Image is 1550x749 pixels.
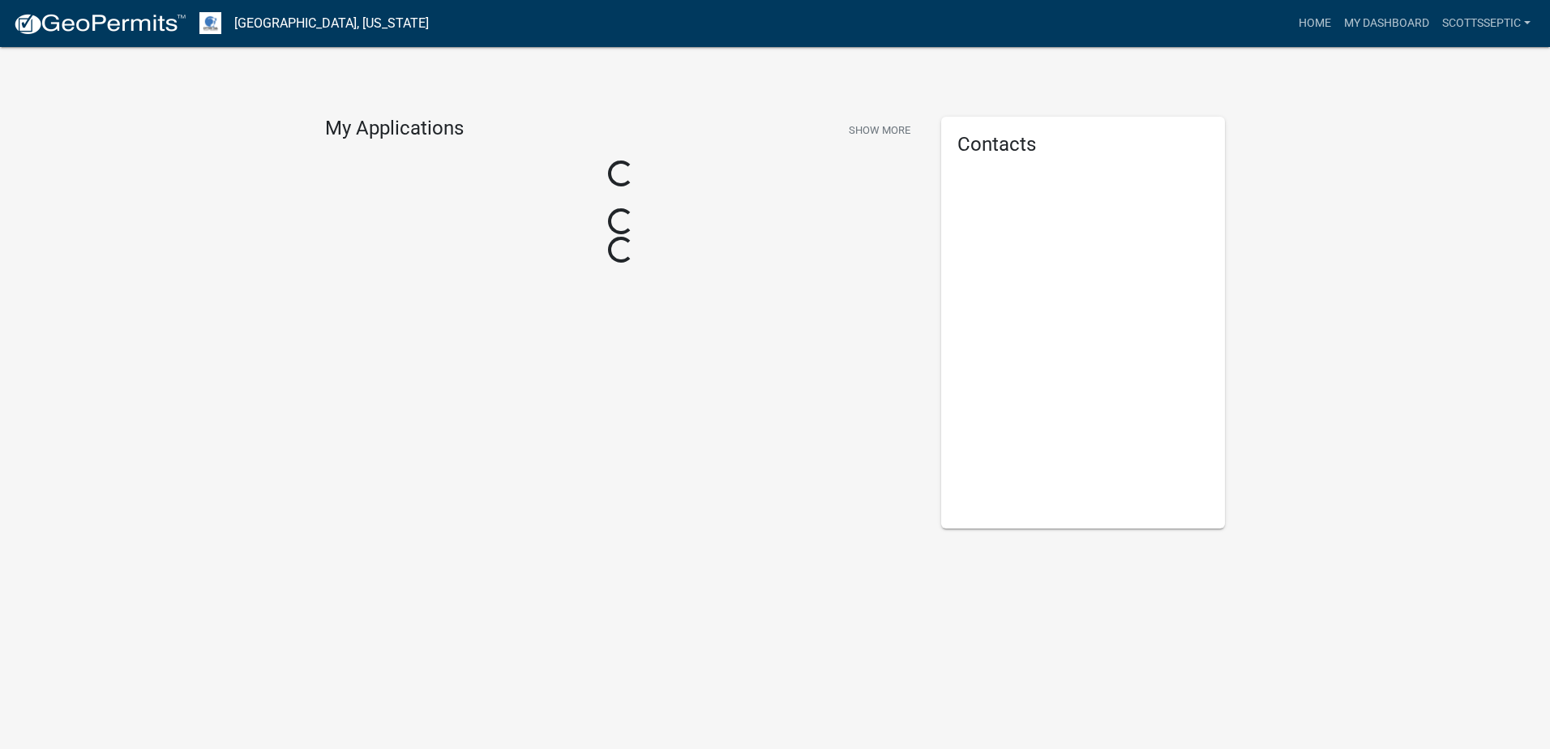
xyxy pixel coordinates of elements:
h4: My Applications [325,117,464,141]
h5: Contacts [957,133,1209,156]
a: My Dashboard [1338,8,1436,39]
img: Otter Tail County, Minnesota [199,12,221,34]
a: Home [1292,8,1338,39]
a: [GEOGRAPHIC_DATA], [US_STATE] [234,10,429,37]
a: scottsseptic [1436,8,1537,39]
button: Show More [842,117,917,143]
